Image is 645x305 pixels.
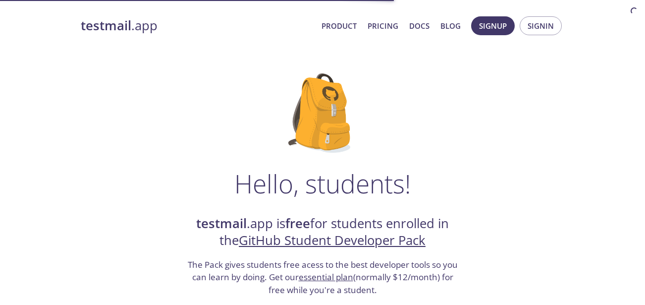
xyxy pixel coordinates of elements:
strong: testmail [196,215,247,232]
a: GitHub Student Developer Pack [239,232,426,249]
strong: testmail [81,17,131,34]
h1: Hello, students! [234,169,411,198]
button: Signup [471,16,515,35]
a: Blog [440,19,461,32]
a: essential plan [299,271,353,283]
a: Product [322,19,357,32]
span: Signup [479,19,507,32]
a: testmail.app [81,17,314,34]
a: Pricing [368,19,398,32]
strong: free [285,215,310,232]
span: Signin [528,19,554,32]
a: Docs [409,19,430,32]
h2: .app is for students enrolled in the [186,215,459,249]
img: github-student-backpack.png [288,73,357,153]
button: Signin [520,16,562,35]
h3: The Pack gives students free acess to the best developer tools so you can learn by doing. Get our... [186,258,459,297]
